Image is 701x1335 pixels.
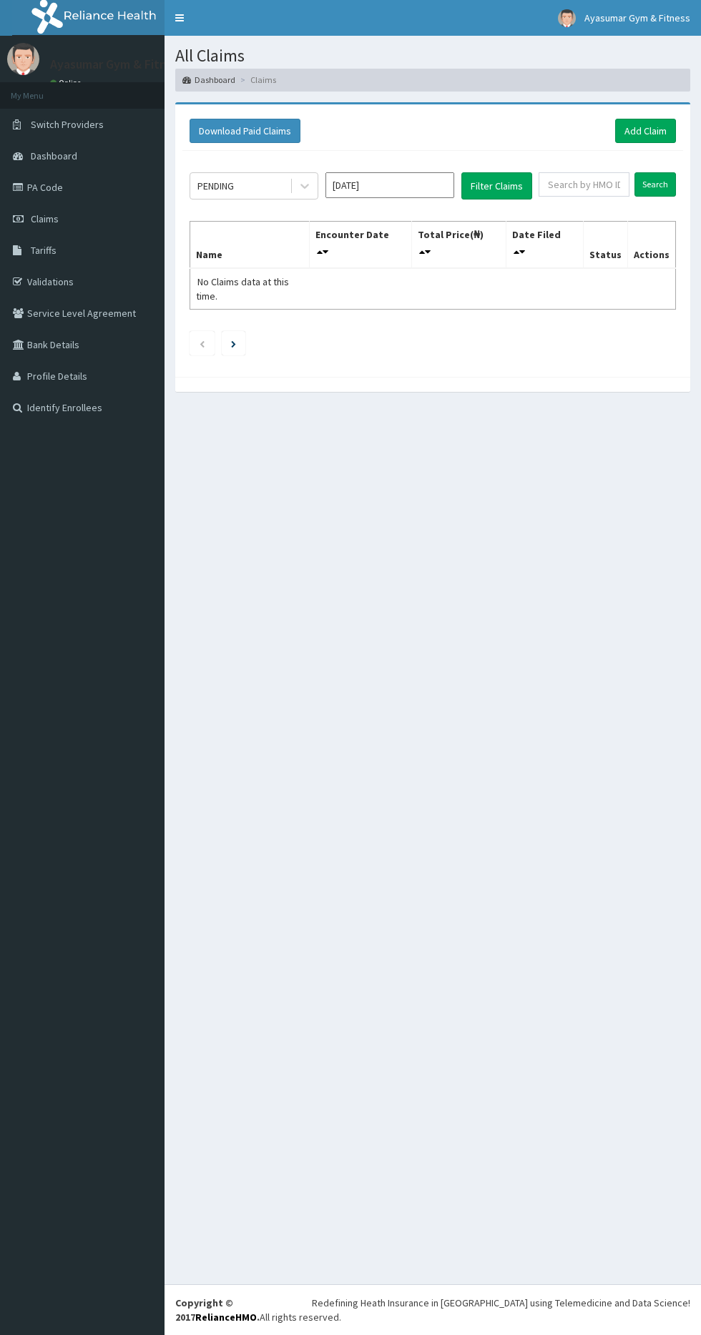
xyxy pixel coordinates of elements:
th: Actions [627,221,675,268]
a: Previous page [199,337,205,350]
a: Next page [231,337,236,350]
span: Claims [31,212,59,225]
th: Status [583,221,627,268]
a: Online [50,78,84,88]
div: PENDING [197,179,234,193]
span: Tariffs [31,244,57,257]
p: Ayasumar Gym & Fitness [50,58,185,71]
img: User Image [558,9,576,27]
li: Claims [237,74,276,86]
button: Download Paid Claims [190,119,300,143]
a: Add Claim [615,119,676,143]
img: User Image [7,43,39,75]
th: Date Filed [506,221,583,268]
span: Ayasumar Gym & Fitness [584,11,690,24]
th: Name [190,221,310,268]
button: Filter Claims [461,172,532,199]
span: No Claims data at this time. [196,275,289,302]
div: Redefining Heath Insurance in [GEOGRAPHIC_DATA] using Telemedicine and Data Science! [312,1296,690,1310]
span: Dashboard [31,149,77,162]
a: RelianceHMO [195,1311,257,1324]
th: Encounter Date [309,221,411,268]
strong: Copyright © 2017 . [175,1296,260,1324]
th: Total Price(₦) [411,221,506,268]
footer: All rights reserved. [165,1284,701,1335]
input: Select Month and Year [325,172,454,198]
h1: All Claims [175,46,690,65]
span: Switch Providers [31,118,104,131]
input: Search [634,172,676,197]
input: Search by HMO ID [539,172,629,197]
a: Dashboard [182,74,235,86]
